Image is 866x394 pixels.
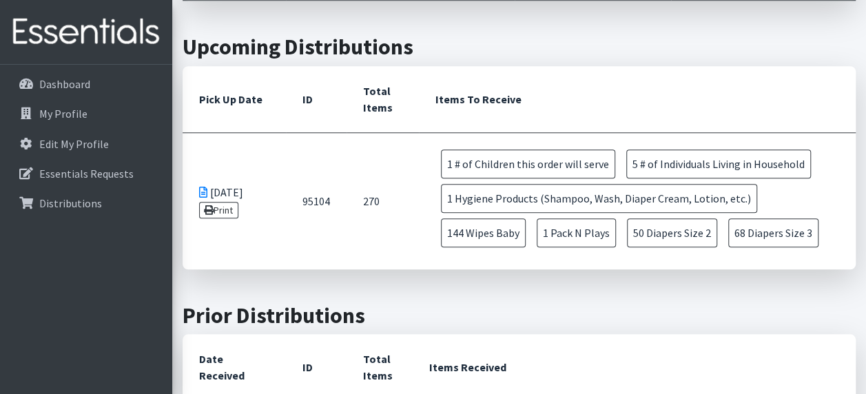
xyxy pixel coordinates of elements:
[627,218,717,247] span: 50 Diapers Size 2
[6,160,167,187] a: Essentials Requests
[6,130,167,158] a: Edit My Profile
[39,167,134,180] p: Essentials Requests
[286,132,347,269] td: 95104
[39,196,102,210] p: Distributions
[199,202,238,218] a: Print
[6,189,167,217] a: Distributions
[183,132,286,269] td: [DATE]
[6,70,167,98] a: Dashboard
[183,302,856,329] h2: Prior Distributions
[183,66,286,133] th: Pick Up Date
[441,184,757,213] span: 1 Hygiene Products (Shampoo, Wash, Diaper Cream, Lotion, etc.)
[39,77,90,91] p: Dashboard
[347,132,419,269] td: 270
[441,149,615,178] span: 1 # of Children this order will serve
[537,218,616,247] span: 1 Pack N Plays
[286,66,347,133] th: ID
[6,100,167,127] a: My Profile
[728,218,818,247] span: 68 Diapers Size 3
[39,107,87,121] p: My Profile
[626,149,811,178] span: 5 # of Individuals Living in Household
[419,66,856,133] th: Items To Receive
[39,137,109,151] p: Edit My Profile
[6,9,167,55] img: HumanEssentials
[347,66,419,133] th: Total Items
[183,34,856,60] h2: Upcoming Distributions
[441,218,526,247] span: 144 Wipes Baby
